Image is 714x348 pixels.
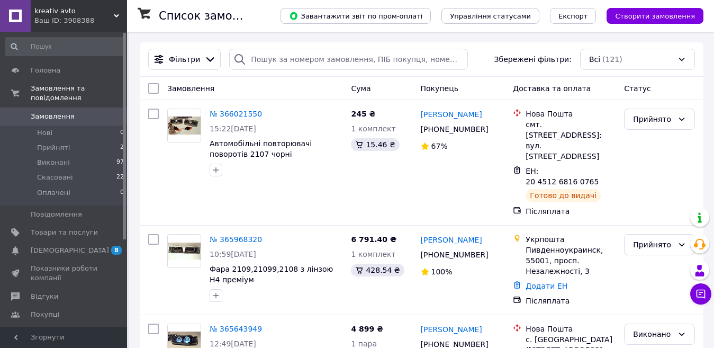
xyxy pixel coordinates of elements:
span: 22 [116,173,124,182]
span: (121) [602,55,622,64]
a: Автомобільні повторювачі поворотів 2107 чорні [210,139,312,158]
span: 6 791.40 ₴ [351,235,396,244]
span: Cума [351,84,370,93]
span: Експорт [558,12,588,20]
span: 12:49[DATE] [210,340,256,348]
span: Всі [589,54,600,65]
div: Нова Пошта [526,324,616,334]
a: Фото товару [167,234,201,268]
span: Скасовані [37,173,73,182]
span: Покупець [421,84,458,93]
span: 8 [111,246,122,255]
h1: Список замовлень [159,10,266,22]
div: [PHONE_NUMBER] [419,247,491,262]
div: смт. [STREET_ADDRESS]: вул. [STREET_ADDRESS] [526,119,616,162]
span: Оплачені [37,188,70,198]
a: Фара 2109,21099,2108 з лінзою Н4 преміум [210,265,333,284]
div: Післяплата [526,296,616,306]
div: Готово до видачі [526,189,601,202]
img: Фото товару [168,243,201,260]
a: Додати ЕН [526,282,567,290]
span: Показники роботи компанії [31,264,98,283]
button: Чат з покупцем [690,283,711,305]
span: 1 комплект [351,124,395,133]
span: Замовлення та повідомлення [31,84,127,103]
span: 0 [120,128,124,138]
button: Створити замовлення [607,8,703,24]
input: Пошук [5,37,125,56]
span: 67% [431,142,448,150]
span: 100% [431,267,453,276]
a: [PERSON_NAME] [421,324,482,335]
span: Повідомлення [31,210,82,219]
span: Товари та послуги [31,228,98,237]
span: 97 [116,158,124,167]
a: Фото товару [167,109,201,142]
div: Виконано [633,328,673,340]
span: Доставка та оплата [513,84,591,93]
span: 15:22[DATE] [210,124,256,133]
a: № 365643949 [210,325,262,333]
span: Замовлення [167,84,214,93]
div: Пивденноукраинск, 55001, просп. Незалежності, 3 [526,245,616,276]
span: Відгуки [31,292,58,301]
span: kreativ avto [34,6,114,16]
img: Фото товару [168,117,201,135]
button: Управління статусами [441,8,539,24]
span: Створити замовлення [615,12,695,20]
div: Післяплата [526,206,616,217]
span: ЕН: 20 4512 6816 0765 [526,167,599,186]
span: 1 пара [351,340,377,348]
div: Нова Пошта [526,109,616,119]
span: Головна [31,66,60,75]
span: 0 [120,188,124,198]
span: Покупці [31,310,59,319]
button: Завантажити звіт по пром-оплаті [281,8,431,24]
span: Виконані [37,158,70,167]
div: Прийнято [633,239,673,251]
div: [PHONE_NUMBER] [419,122,491,137]
span: Фільтри [169,54,200,65]
a: № 365968320 [210,235,262,244]
div: 428.54 ₴ [351,264,404,276]
span: 10:59[DATE] [210,250,256,258]
button: Експорт [550,8,596,24]
span: 4 899 ₴ [351,325,383,333]
a: Створити замовлення [596,11,703,20]
span: [DEMOGRAPHIC_DATA] [31,246,109,255]
a: № 366021550 [210,110,262,118]
input: Пошук за номером замовлення, ПІБ покупця, номером телефону, Email, номером накладної [229,49,467,70]
div: Ваш ID: 3908388 [34,16,127,25]
span: Статус [624,84,651,93]
div: Прийнято [633,113,673,125]
span: Замовлення [31,112,75,121]
span: Нові [37,128,52,138]
span: 1 комплект [351,250,395,258]
span: 2 [120,143,124,153]
span: 245 ₴ [351,110,375,118]
div: 15.46 ₴ [351,138,399,151]
a: [PERSON_NAME] [421,235,482,245]
span: Прийняті [37,143,70,153]
span: Управління статусами [450,12,531,20]
div: Укрпошта [526,234,616,245]
span: Збережені фільтри: [494,54,572,65]
a: [PERSON_NAME] [421,109,482,120]
span: Завантажити звіт по пром-оплаті [289,11,422,21]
